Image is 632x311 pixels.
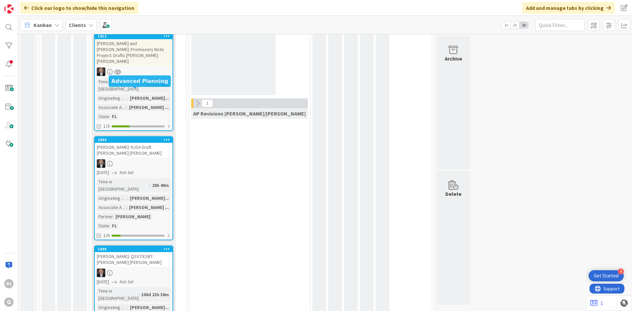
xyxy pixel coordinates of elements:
div: Originating Attorney [97,194,127,202]
div: 20h 49m [150,182,171,189]
div: Archive [445,55,462,63]
b: Clients [69,22,86,28]
div: [PERSON_NAME]: NJSA Draft [PERSON_NAME] [PERSON_NAME] [95,143,172,157]
div: FL [110,113,118,120]
span: 3x [519,22,528,28]
span: Support [14,1,30,9]
input: Quick Filter... [535,19,585,31]
div: BG [95,269,172,277]
span: : [127,304,128,311]
div: 1012 [98,34,172,39]
div: Time in [GEOGRAPHIC_DATA] [97,178,149,193]
span: 1 [202,99,213,107]
div: State [97,222,109,229]
div: Originating Attorney [97,94,127,102]
div: RC [4,279,13,288]
span: : [126,204,127,211]
div: 1012[PERSON_NAME] and [PERSON_NAME]: Promissory Note Project: Drafts [PERSON_NAME] [PERSON_NAME] [95,33,172,65]
i: Not Set [119,169,134,175]
div: [PERSON_NAME]... [128,194,171,202]
div: Open Get Started checklist, remaining modules: 4 [589,270,624,281]
span: : [127,194,128,202]
div: [PERSON_NAME] and [PERSON_NAME]: Promissory Note Project: Drafts [PERSON_NAME] [PERSON_NAME] [95,39,172,65]
div: 1012 [95,33,172,39]
div: Get Started [594,272,619,279]
div: 2099 [95,137,172,143]
span: 1/3 [103,123,110,130]
span: : [113,213,114,220]
div: [PERSON_NAME] [114,213,152,220]
span: : [109,113,110,120]
span: : [139,291,140,298]
span: : [127,94,128,102]
div: [PERSON_NAME]: QSST/ESBT: [PERSON_NAME] [PERSON_NAME] [95,252,172,267]
div: Associate Assigned [97,204,126,211]
img: BG [97,159,105,168]
span: Kanban [34,21,52,29]
div: 1848 [98,247,172,251]
span: [DATE] [97,169,109,176]
div: State [97,113,109,120]
div: BG [95,67,172,76]
div: Time in [GEOGRAPHIC_DATA] [97,78,143,92]
span: : [109,222,110,229]
div: 1848[PERSON_NAME]: QSST/ESBT: [PERSON_NAME] [PERSON_NAME] [95,246,172,267]
i: Not Set [119,279,134,285]
div: Associate Assigned [97,104,126,111]
div: G [4,298,13,307]
span: 2x [511,22,519,28]
h5: Advanced Planning [111,78,168,84]
div: Delete [445,190,461,198]
div: Originating Attorney [97,304,127,311]
div: 2099[PERSON_NAME]: NJSA Draft [PERSON_NAME] [PERSON_NAME] [95,137,172,157]
img: BG [97,67,105,76]
img: BG [97,269,105,277]
div: 1848 [95,246,172,252]
a: 1012[PERSON_NAME] and [PERSON_NAME]: Promissory Note Project: Drafts [PERSON_NAME] [PERSON_NAME]B... [94,33,173,131]
div: FL [110,222,118,229]
a: 1 [590,299,603,307]
div: 108d 21h 38m [140,291,171,298]
div: Click our logo to show/hide this navigation [20,2,138,14]
div: 2099 [98,138,172,142]
img: Visit kanbanzone.com [4,4,13,13]
div: [PERSON_NAME]... [128,94,171,102]
div: Partner [97,213,113,220]
span: 1/6 [103,232,110,239]
a: 2099[PERSON_NAME]: NJSA Draft [PERSON_NAME] [PERSON_NAME]BG[DATE]Not SetTime in [GEOGRAPHIC_DATA]... [94,136,173,240]
div: [PERSON_NAME] ... [127,104,171,111]
div: Add and manage tabs by clicking [522,2,615,14]
span: [DATE] [97,278,109,285]
div: Time in [GEOGRAPHIC_DATA] [97,287,139,302]
span: : [149,182,150,189]
span: 1x [502,22,511,28]
div: [PERSON_NAME] ... [127,204,171,211]
div: BG [95,159,172,168]
span: : [126,104,127,111]
span: AP Revisions Brad/Jonas [193,110,306,117]
div: [PERSON_NAME]... [128,304,171,311]
div: 4 [618,269,624,274]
